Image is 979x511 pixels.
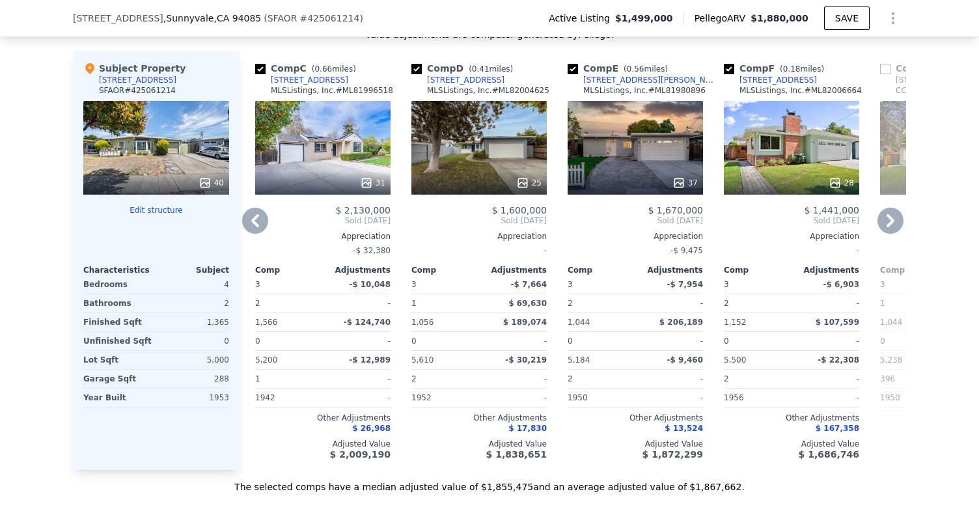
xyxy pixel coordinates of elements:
span: 1,056 [411,318,434,327]
a: [STREET_ADDRESS] [880,75,973,85]
div: Bathrooms [83,294,154,312]
div: Garage Sqft [83,370,154,388]
span: $ 1,441,000 [804,205,859,215]
div: [STREET_ADDRESS] [739,75,817,85]
span: -$ 32,380 [353,246,391,255]
div: - [724,242,859,260]
span: 3 [255,280,260,289]
div: 1 [880,294,945,312]
div: 1956 [724,389,789,407]
span: 2 [568,374,573,383]
div: SFAOR # 425061214 [99,85,176,96]
span: Sold [DATE] [724,215,859,226]
div: ( ) [264,12,363,25]
span: -$ 7,954 [667,280,703,289]
div: Adjustments [635,265,703,275]
div: MLSListings, Inc. # ML81980896 [583,85,706,96]
div: MLSListings, Inc. # ML81996518 [271,85,393,96]
div: Adjustments [792,265,859,275]
div: Comp [411,265,479,275]
span: ( miles) [463,64,518,74]
div: MLSListings, Inc. # ML82006664 [739,85,862,96]
div: Comp E [568,62,673,75]
div: - [325,389,391,407]
span: -$ 6,903 [823,280,859,289]
div: [STREET_ADDRESS][PERSON_NAME] [583,75,719,85]
div: CCAOR # 41095171 [896,85,970,96]
div: Year Built [83,389,154,407]
span: 5,610 [411,355,434,365]
span: [STREET_ADDRESS] [73,12,163,25]
span: $ 1,600,000 [491,205,547,215]
div: - [794,389,859,407]
div: - [794,332,859,350]
span: 2 [724,374,729,383]
div: Other Adjustments [724,413,859,423]
div: Adjusted Value [724,439,859,449]
span: , Sunnyvale [163,12,261,25]
span: $ 167,358 [816,424,859,433]
span: $ 2,130,000 [335,205,391,215]
div: - [794,370,859,388]
span: 5,238 [880,355,902,365]
button: Edit structure [83,205,229,215]
span: 1,566 [255,318,277,327]
div: Adjusted Value [411,439,547,449]
div: Other Adjustments [411,413,547,423]
span: 1,152 [724,318,746,327]
div: 1,365 [159,313,229,331]
div: The selected comps have a median adjusted value of $1,855,475 and an average adjusted value of $1... [73,470,906,493]
div: 1952 [411,389,476,407]
span: 0 [411,337,417,346]
div: Adjusted Value [568,439,703,449]
span: $ 17,830 [508,424,547,433]
span: 5,184 [568,355,590,365]
div: Comp [724,265,792,275]
div: Adjustments [479,265,547,275]
span: 1,044 [568,318,590,327]
div: Appreciation [255,231,391,242]
div: 1953 [159,389,229,407]
div: Appreciation [568,231,703,242]
span: $ 26,968 [352,424,391,433]
span: $ 1,872,299 [642,449,703,460]
span: 0 [880,337,885,346]
div: 2 [724,294,789,312]
span: 0.18 [783,64,801,74]
div: 288 [159,370,229,388]
div: Finished Sqft [83,313,154,331]
div: Other Adjustments [255,413,391,423]
div: 28 [829,176,854,189]
button: Show Options [880,5,906,31]
span: SFAOR [268,13,297,23]
span: -$ 9,460 [667,355,703,365]
div: 37 [672,176,698,189]
span: 0.66 [314,64,332,74]
span: $ 189,074 [503,318,547,327]
div: Other Adjustments [568,413,703,423]
span: 0.56 [627,64,644,74]
div: Comp F [724,62,829,75]
span: $1,880,000 [751,13,808,23]
div: Lot Sqft [83,351,154,369]
span: $ 1,686,746 [799,449,859,460]
span: -$ 124,740 [344,318,391,327]
span: # 425061214 [299,13,359,23]
div: - [638,294,703,312]
div: Bedrooms [83,275,154,294]
span: ( miles) [618,64,673,74]
div: - [325,332,391,350]
div: 1950 [880,389,945,407]
span: -$ 22,308 [818,355,859,365]
span: 3 [880,280,885,289]
span: ( miles) [307,64,361,74]
div: Comp C [255,62,361,75]
span: 1,044 [880,318,902,327]
div: Adjustments [323,265,391,275]
span: -$ 12,989 [349,355,391,365]
div: 1 [411,294,476,312]
span: 3 [724,280,729,289]
span: $ 107,599 [816,318,859,327]
div: Comp D [411,62,518,75]
div: [STREET_ADDRESS] [99,75,176,85]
